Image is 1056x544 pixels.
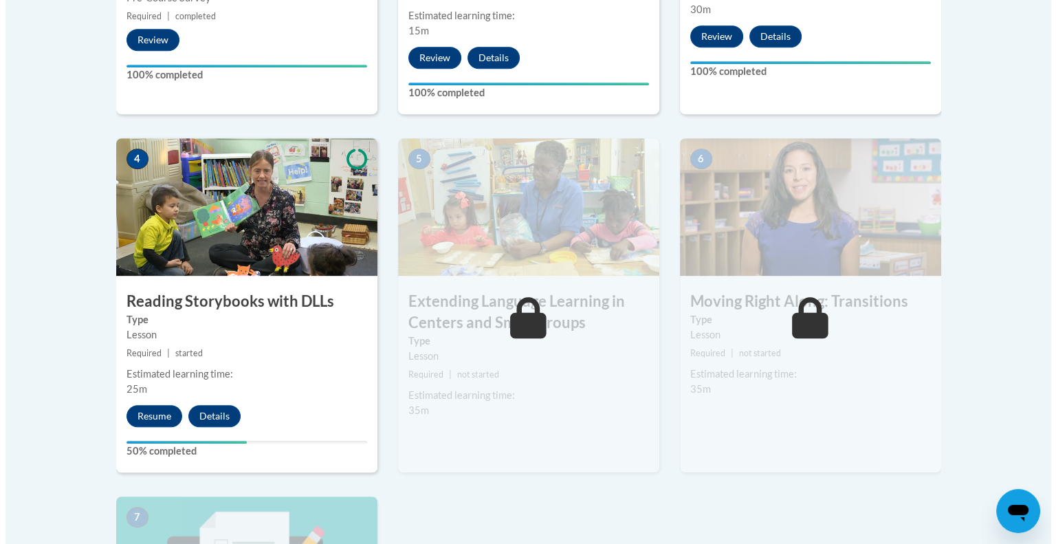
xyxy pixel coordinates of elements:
div: Estimated learning time: [403,8,643,23]
span: | [162,348,164,358]
span: | [162,11,164,21]
label: 100% completed [403,85,643,100]
button: Details [183,405,235,427]
span: 7 [121,507,143,527]
button: Resume [121,405,177,427]
label: 50% completed [121,444,362,459]
span: Required [121,11,156,21]
label: 100% completed [121,67,362,83]
iframe: Button to launch messaging window [991,489,1035,533]
span: Required [685,348,720,358]
span: not started [734,348,775,358]
label: Type [121,312,362,327]
span: completed [170,11,210,21]
label: Type [403,334,643,349]
button: Review [403,47,456,69]
span: 30m [685,3,705,15]
h3: Extending Language Learning in Centers and Small Groups [393,291,654,334]
div: Estimated learning time: [685,367,925,382]
div: Your progress [121,65,362,67]
div: Lesson [685,327,925,342]
span: 15m [403,25,423,36]
label: 100% completed [685,64,925,79]
button: Details [462,47,514,69]
span: 6 [685,149,707,169]
span: started [170,348,197,358]
h3: Moving Right Along: Transitions [674,291,936,312]
div: Lesson [121,327,362,342]
div: Lesson [403,349,643,364]
button: Review [121,29,174,51]
div: Your progress [403,83,643,85]
span: 25m [121,383,142,395]
span: | [725,348,728,358]
img: Course Image [393,138,654,276]
span: 4 [121,149,143,169]
button: Review [685,25,738,47]
span: 5 [403,149,425,169]
span: 35m [403,404,423,416]
h3: Reading Storybooks with DLLs [111,291,372,312]
span: Required [403,369,438,380]
span: not started [452,369,494,380]
span: 35m [685,383,705,395]
div: Your progress [685,61,925,64]
div: Estimated learning time: [403,388,643,403]
div: Your progress [121,441,241,444]
img: Course Image [674,138,936,276]
button: Details [744,25,796,47]
img: Course Image [111,138,372,276]
span: Required [121,348,156,358]
div: Estimated learning time: [121,367,362,382]
label: Type [685,312,925,327]
span: | [443,369,446,380]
